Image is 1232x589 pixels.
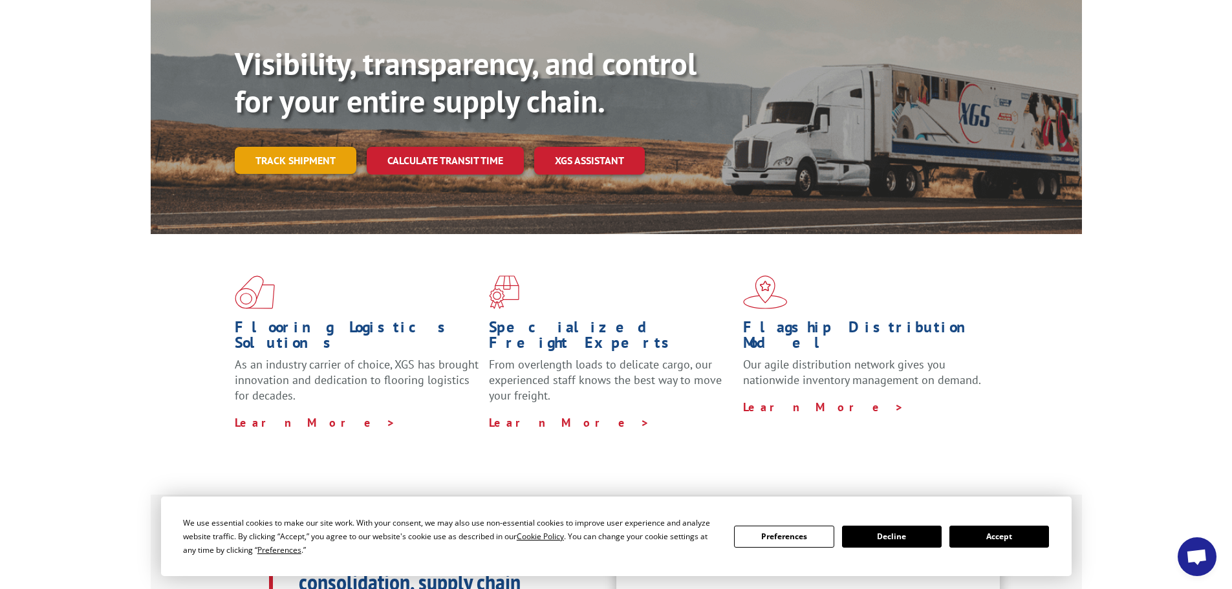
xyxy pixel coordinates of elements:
a: Learn More > [489,415,650,430]
a: Calculate transit time [367,147,524,175]
a: Learn More > [743,400,904,414]
span: Cookie Policy [517,531,564,542]
img: xgs-icon-total-supply-chain-intelligence-red [235,275,275,309]
b: Visibility, transparency, and control for your entire supply chain. [235,43,697,121]
span: Our agile distribution network gives you nationwide inventory management on demand. [743,357,981,387]
a: Track shipment [235,147,356,174]
img: xgs-icon-flagship-distribution-model-red [743,275,788,309]
span: As an industry carrier of choice, XGS has brought innovation and dedication to flooring logistics... [235,357,479,403]
div: Cookie Consent Prompt [161,497,1072,576]
div: Open chat [1178,537,1216,576]
img: xgs-icon-focused-on-flooring-red [489,275,519,309]
button: Decline [842,526,942,548]
p: From overlength loads to delicate cargo, our experienced staff knows the best way to move your fr... [489,357,733,414]
a: Learn More > [235,415,396,430]
button: Accept [949,526,1049,548]
h1: Flooring Logistics Solutions [235,319,479,357]
button: Preferences [734,526,834,548]
h1: Flagship Distribution Model [743,319,988,357]
span: Preferences [257,544,301,555]
div: We use essential cookies to make our site work. With your consent, we may also use non-essential ... [183,516,719,557]
h1: Specialized Freight Experts [489,319,733,357]
a: XGS ASSISTANT [534,147,645,175]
